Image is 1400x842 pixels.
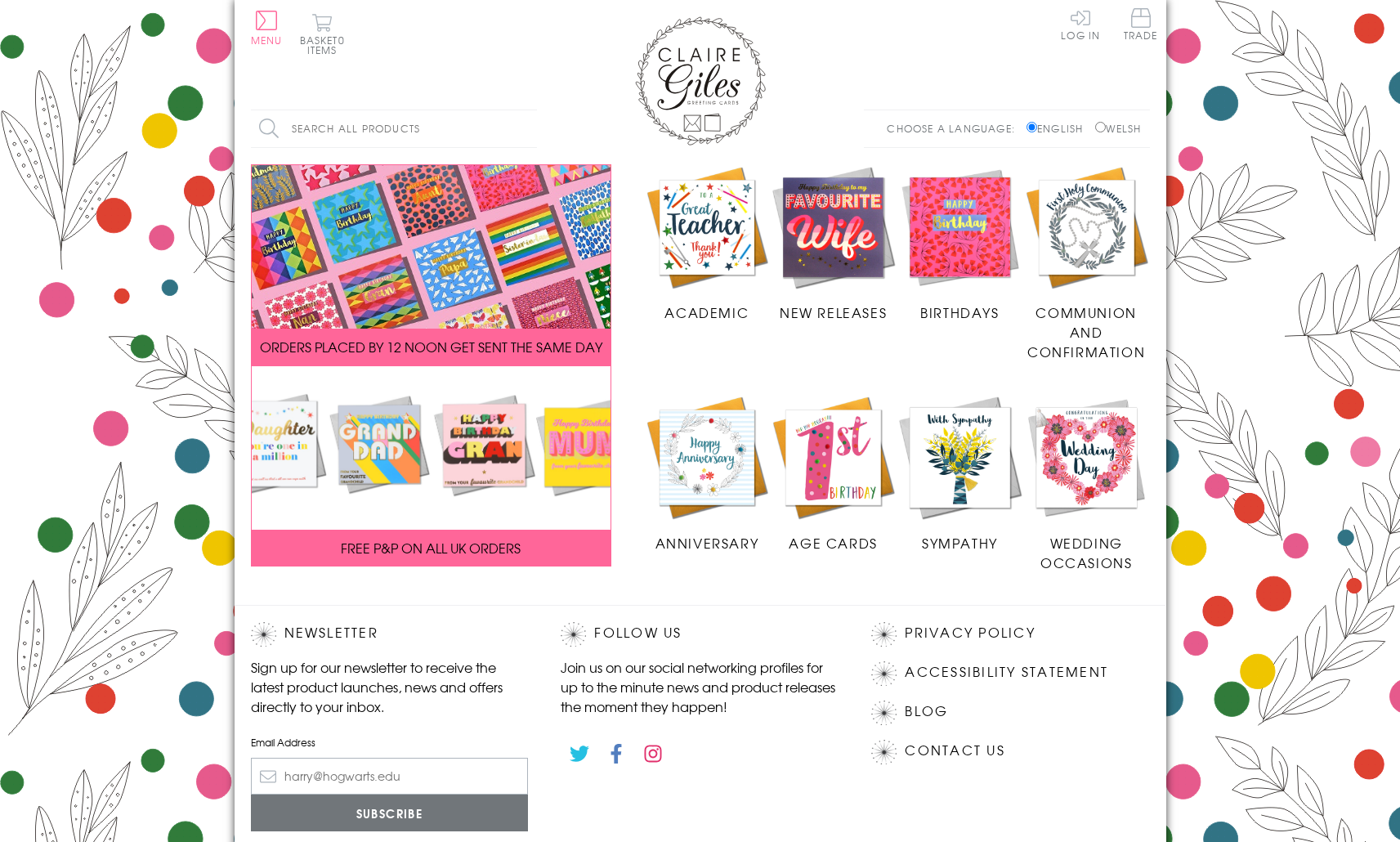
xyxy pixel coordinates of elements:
[1027,121,1091,136] label: English
[521,110,537,147] input: Search
[251,622,529,647] h2: Newsletter
[897,394,1023,553] a: Sympathy
[664,302,749,322] span: Academic
[887,121,1023,136] p: Choose a language:
[905,740,1004,762] a: Contact Us
[251,657,529,716] p: Sign up for our newsletter to receive the latest product launches, news and offers directly to yo...
[1124,8,1158,43] a: Trade
[1040,533,1132,572] span: Wedding Occasions
[341,538,521,558] span: FREE P&P ON ALL UK ORDERS
[307,33,345,57] span: 0 items
[251,110,537,147] input: Search all products
[905,661,1108,683] a: Accessibility Statement
[1095,122,1106,132] input: Welsh
[1027,122,1037,132] input: English
[905,701,948,723] a: Blog
[770,164,897,323] a: New Releases
[251,735,529,750] label: Email Address
[1023,164,1150,362] a: Communion and Confirmation
[770,394,897,553] a: Age Cards
[1124,8,1158,40] span: Trade
[1095,121,1142,136] label: Welsh
[1023,394,1150,572] a: Wedding Occasions
[789,533,877,553] span: Age Cards
[251,758,529,795] input: harry@hogwarts.edu
[635,16,766,146] img: Claire Giles Greetings Cards
[300,13,345,55] button: Basket0 items
[1027,302,1145,361] span: Communion and Confirmation
[251,33,283,47] span: Menu
[897,164,1023,323] a: Birthdays
[920,302,999,322] span: Birthdays
[922,533,998,553] span: Sympathy
[251,11,283,45] button: Menu
[655,533,759,553] span: Anniversary
[644,164,771,323] a: Academic
[644,394,771,553] a: Anniversary
[1061,8,1100,40] a: Log In
[905,622,1035,644] a: Privacy Policy
[251,795,529,831] input: Subscribe
[260,337,602,356] span: ORDERS PLACED BY 12 NOON GET SENT THE SAME DAY
[561,657,839,716] p: Join us on our social networking profiles for up to the minute news and product releases the mome...
[561,622,839,647] h2: Follow Us
[780,302,887,322] span: New Releases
